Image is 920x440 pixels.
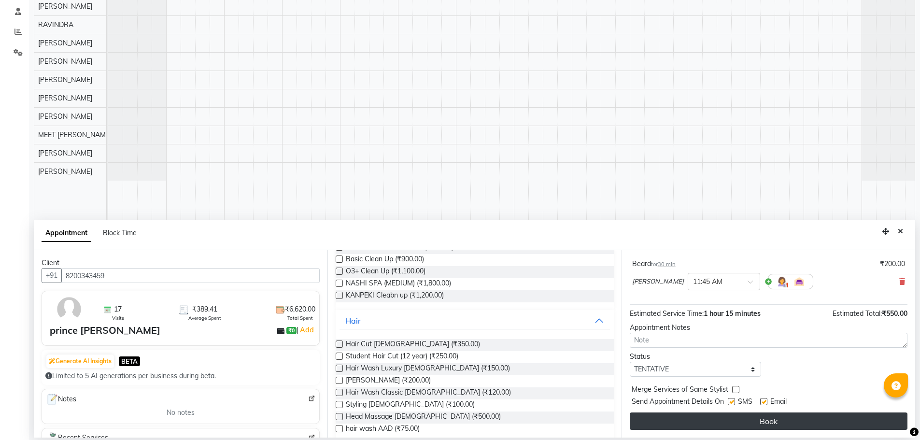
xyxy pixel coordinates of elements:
span: Hair Wash Luxury [DEMOGRAPHIC_DATA] (₹150.00) [346,363,510,375]
div: Beard [632,259,676,269]
span: [PERSON_NAME] [38,57,92,66]
button: Hair [340,312,609,329]
span: Student Hair Cut (12 year) (₹250.00) [346,351,458,363]
span: ₹0 [286,327,297,335]
img: Interior.png [793,276,805,287]
span: Average Spent [188,314,221,322]
span: [PERSON_NAME] (₹200.00) [346,375,431,387]
span: MEET [PERSON_NAME] [38,130,112,139]
span: [PERSON_NAME] [38,149,92,157]
input: Search by Name/Mobile/Email/Code [61,268,320,283]
span: Styling [DEMOGRAPHIC_DATA] (₹100.00) [346,399,475,412]
span: BETA [119,356,140,366]
span: 30 min [658,261,676,268]
span: Estimated Total: [833,309,882,318]
span: | [297,324,315,336]
span: 17 [114,304,122,314]
span: Send Appointment Details On [632,397,724,409]
span: hair wash AAD (₹75.00) [346,424,420,436]
div: Hair [345,315,361,326]
span: No notes [167,408,195,418]
div: Limited to 5 AI generations per business during beta. [45,371,316,381]
button: Generate AI Insights [46,355,114,368]
small: for [651,261,676,268]
span: Block Time [103,228,137,237]
button: +91 [42,268,62,283]
span: Visits [112,314,124,322]
span: SMS [738,397,752,409]
img: Hairdresser.png [776,276,788,287]
span: NASHI SPA (MEDIUM) (₹1,800.00) [346,278,451,290]
span: Appointment [42,225,91,242]
div: prince [PERSON_NAME] [50,323,160,338]
span: [PERSON_NAME] [632,277,684,286]
span: Email [770,397,787,409]
span: Basic Clean Up (₹900.00) [346,254,424,266]
span: Hair Wash Classic [DEMOGRAPHIC_DATA] (₹120.00) [346,387,511,399]
img: avatar [55,295,83,323]
span: KANPEKI Cleabn up (₹1,200.00) [346,290,444,302]
button: Close [893,224,907,239]
span: [PERSON_NAME] [38,112,92,121]
span: [PERSON_NAME] [38,167,92,176]
span: [PERSON_NAME] [38,2,92,11]
div: ₹200.00 [880,259,905,269]
div: Status [630,352,762,362]
span: 1 hour 15 minutes [704,309,761,318]
button: Book [630,412,907,430]
span: Notes [46,393,76,406]
span: Total Spent [287,314,313,322]
span: [PERSON_NAME] [38,94,92,102]
span: Hair Cut [DEMOGRAPHIC_DATA] (₹350.00) [346,339,480,351]
span: ₹550.00 [882,309,907,318]
div: Client [42,258,320,268]
span: Merge Services of Same Stylist [632,384,728,397]
span: O3+ Clean Up (₹1,100.00) [346,266,425,278]
span: Head Massage [DEMOGRAPHIC_DATA] (₹500.00) [346,412,501,424]
span: RAVINDRA [38,20,73,29]
span: ₹6,620.00 [285,304,315,314]
span: ₹389.41 [192,304,217,314]
span: [PERSON_NAME] [38,75,92,84]
span: [PERSON_NAME] [38,39,92,47]
span: Estimated Service Time: [630,309,704,318]
a: Add [298,324,315,336]
div: Appointment Notes [630,323,907,333]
